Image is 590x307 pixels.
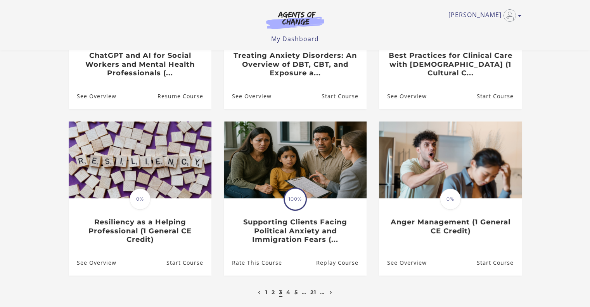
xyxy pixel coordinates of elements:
a: … [302,289,306,296]
a: ChatGPT and AI for Social Workers and Mental Health Professionals (...: Resume Course [157,84,211,109]
h3: ChatGPT and AI for Social Workers and Mental Health Professionals (... [77,51,203,78]
a: 5 [294,289,298,296]
a: Resiliency as a Helping Professional (1 General CE Credit): See Overview [69,250,116,275]
span: 0% [130,189,151,210]
a: Anger Management (1 General CE Credit): See Overview [379,250,427,275]
a: Anger Management (1 General CE Credit): Resume Course [476,250,521,275]
a: Next page [328,289,334,296]
a: Treating Anxiety Disorders: An Overview of DBT, CBT, and Exposure a...: Resume Course [321,84,366,109]
a: Supporting Clients Facing Political Anxiety and Immigration Fears (...: Rate This Course [224,250,282,275]
a: 3 [279,289,282,296]
a: 2 [272,289,275,296]
a: Best Practices for Clinical Care with Asian Americans (1 Cultural C...: See Overview [379,84,427,109]
a: Previous page [256,289,263,296]
a: 21 [310,289,316,296]
h3: Supporting Clients Facing Political Anxiety and Immigration Fears (... [232,218,358,244]
a: Resiliency as a Helping Professional (1 General CE Credit): Resume Course [166,250,211,275]
h3: Anger Management (1 General CE Credit) [387,218,513,235]
h3: Best Practices for Clinical Care with [DEMOGRAPHIC_DATA] (1 Cultural C... [387,51,513,78]
a: Supporting Clients Facing Political Anxiety and Immigration Fears (...: Resume Course [316,250,366,275]
a: … [320,289,325,296]
a: 4 [286,289,291,296]
a: Toggle menu [448,9,518,22]
a: 1 [265,289,268,296]
img: Agents of Change Logo [258,11,332,29]
a: My Dashboard [271,35,319,43]
span: 0% [440,189,461,210]
a: ChatGPT and AI for Social Workers and Mental Health Professionals (...: See Overview [69,84,116,109]
h3: Resiliency as a Helping Professional (1 General CE Credit) [77,218,203,244]
span: 100% [285,189,306,210]
h3: Treating Anxiety Disorders: An Overview of DBT, CBT, and Exposure a... [232,51,358,78]
a: Best Practices for Clinical Care with Asian Americans (1 Cultural C...: Resume Course [476,84,521,109]
a: Treating Anxiety Disorders: An Overview of DBT, CBT, and Exposure a...: See Overview [224,84,272,109]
